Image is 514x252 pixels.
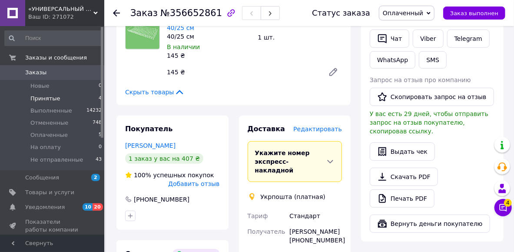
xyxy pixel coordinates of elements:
[168,180,219,187] span: Добавить отзыв
[25,174,59,182] span: Сообщения
[125,171,214,179] div: успешных покупок
[99,82,102,90] span: 0
[30,95,60,103] span: Принятые
[130,8,158,18] span: Заказ
[255,31,346,43] div: 1 шт.
[25,218,80,234] span: Показатели работы компании
[125,125,172,133] span: Покупатель
[133,195,190,204] div: [PHONE_NUMBER]
[370,51,415,69] a: WhatsApp
[419,51,447,69] button: SMS
[413,30,443,48] a: Viber
[25,203,65,211] span: Уведомления
[167,51,251,60] div: 145 ₴
[167,43,200,50] span: В наличии
[325,63,342,81] a: Редактировать
[91,174,100,181] span: 2
[25,69,46,76] span: Заказы
[370,76,471,83] span: Запрос на отзыв про компанию
[113,9,120,17] div: Вернуться назад
[125,142,176,149] a: [PERSON_NAME]
[504,199,512,207] span: 4
[447,30,490,48] a: Telegram
[30,143,61,151] span: На оплату
[30,107,72,115] span: Выполненные
[370,143,435,161] button: Выдать чек
[288,224,344,248] div: [PERSON_NAME] [PHONE_NUMBER]
[99,131,102,139] span: 5
[248,212,268,219] span: Тариф
[28,13,104,21] div: Ваш ID: 271072
[30,131,68,139] span: Оплаченные
[494,199,512,216] button: Чат с покупателем4
[134,172,151,179] span: 100%
[167,32,251,41] div: 40/25 см
[163,66,321,78] div: 145 ₴
[248,125,285,133] span: Доставка
[370,110,488,135] span: У вас есть 29 дней, чтобы отправить запрос на отзыв покупателю, скопировав ссылку.
[30,82,50,90] span: Новые
[312,9,370,17] div: Статус заказа
[93,119,102,127] span: 748
[370,30,409,48] button: Чат
[30,156,83,164] span: Не отправленные
[125,88,185,96] span: Скрыть товары
[370,168,438,186] a: Скачать PDF
[99,95,102,103] span: 4
[4,30,103,46] input: Поиск
[370,215,490,233] button: Вернуть деньги покупателю
[288,208,344,224] div: Стандарт
[370,88,494,106] button: Скопировать запрос на отзыв
[125,153,203,164] div: 1 заказ у вас на 407 ₴
[160,8,222,18] span: №356652861
[259,192,328,201] div: Укрпошта (платная)
[450,10,498,17] span: Заказ выполнен
[93,203,103,211] span: 20
[99,143,102,151] span: 0
[83,203,93,211] span: 10
[293,126,342,133] span: Редактировать
[28,5,93,13] span: «УНИВЕРСАЛЬНЫЙ БАЗАР»
[383,10,423,17] span: Оплаченный
[86,107,102,115] span: 14232
[443,7,505,20] button: Заказ выполнен
[370,189,434,208] a: Печать PDF
[30,119,68,127] span: Отмененные
[248,228,285,235] span: Получатель
[25,54,87,62] span: Заказы и сообщения
[25,189,74,196] span: Товары и услуги
[126,15,159,49] img: Корзина-полка на сетку 40/25 см
[96,156,102,164] span: 43
[255,149,310,174] span: Укажите номер экспресс-накладной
